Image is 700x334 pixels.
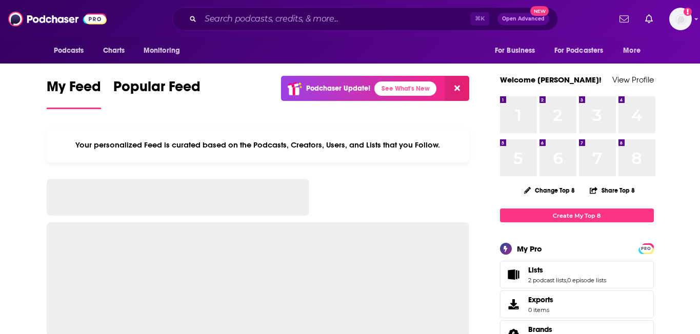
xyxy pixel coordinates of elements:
span: Exports [528,295,553,304]
button: open menu [488,41,548,60]
a: 2 podcast lists [528,277,566,284]
a: Exports [500,290,654,318]
a: 0 episode lists [567,277,606,284]
span: Lists [500,261,654,288]
img: Podchaser - Follow, Share and Rate Podcasts [8,9,107,29]
span: For Business [495,44,535,58]
span: Popular Feed [113,78,201,101]
span: , [566,277,567,284]
span: For Podcasters [554,44,604,58]
a: PRO [640,244,652,252]
a: My Feed [47,78,101,109]
span: Charts [103,44,125,58]
a: See What's New [374,81,436,96]
a: Charts [96,41,131,60]
div: My Pro [517,244,542,254]
span: My Feed [47,78,101,101]
svg: Add a profile image [684,8,692,16]
button: open menu [47,41,97,60]
button: Share Top 8 [589,180,635,200]
span: Brands [528,325,552,334]
a: Welcome [PERSON_NAME]! [500,75,602,85]
span: Lists [528,265,543,275]
button: Change Top 8 [518,184,582,197]
p: Podchaser Update! [306,84,370,93]
button: open menu [548,41,618,60]
span: Monitoring [144,44,180,58]
span: Exports [504,297,524,311]
span: PRO [640,245,652,253]
a: Create My Top 8 [500,208,654,222]
span: Logged in as lori.heiselman [669,8,692,30]
button: Show profile menu [669,8,692,30]
a: Lists [528,265,606,275]
span: ⌘ K [470,12,489,26]
div: Your personalized Feed is curated based on the Podcasts, Creators, Users, and Lists that you Follow. [47,128,470,162]
span: 0 items [528,306,553,314]
button: open menu [616,41,653,60]
span: New [530,6,549,16]
button: Open AdvancedNew [497,13,549,25]
a: Lists [504,267,524,282]
a: Show notifications dropdown [615,10,633,28]
span: More [623,44,641,58]
img: User Profile [669,8,692,30]
a: Popular Feed [113,78,201,109]
span: Open Advanced [502,16,545,22]
div: Search podcasts, credits, & more... [172,7,558,31]
button: open menu [136,41,193,60]
a: View Profile [612,75,654,85]
input: Search podcasts, credits, & more... [201,11,470,27]
a: Brands [528,325,557,334]
a: Show notifications dropdown [641,10,657,28]
span: Podcasts [54,44,84,58]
